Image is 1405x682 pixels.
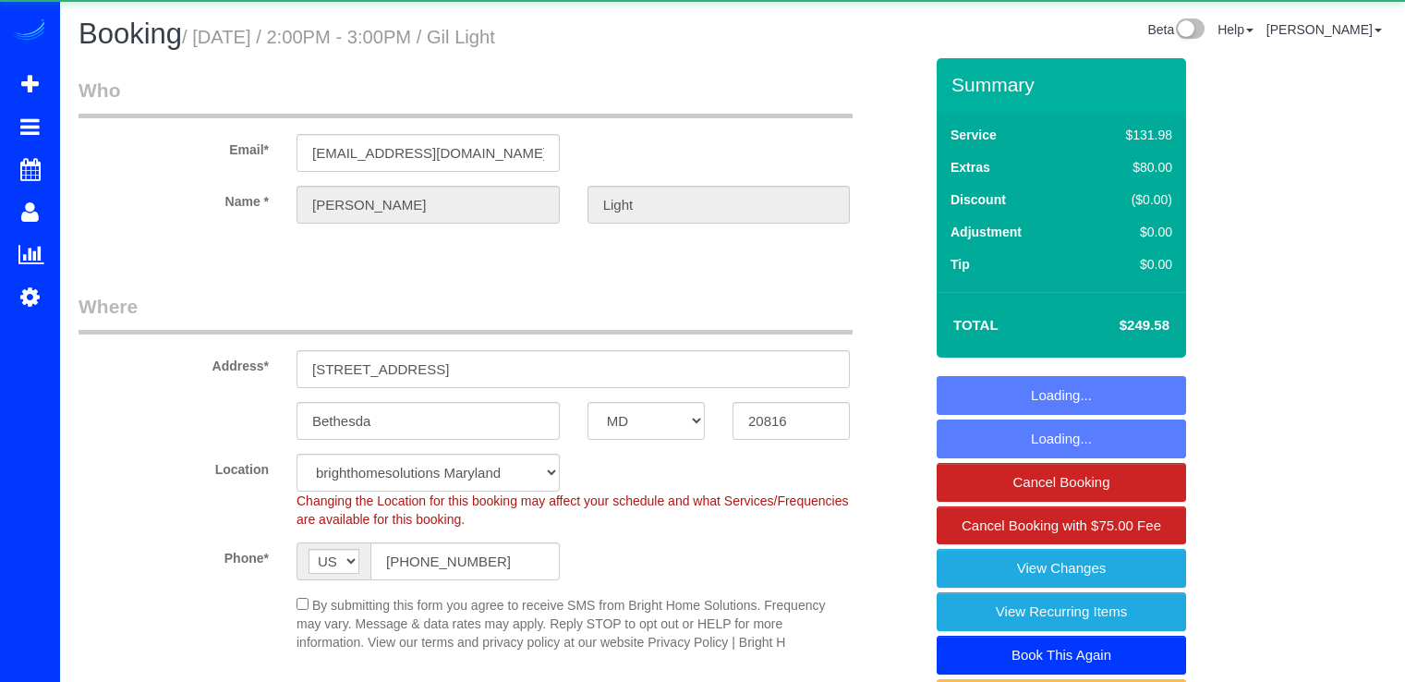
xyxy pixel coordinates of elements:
strong: Total [953,317,999,333]
span: By submitting this form you agree to receive SMS from Bright Home Solutions. Frequency may vary. ... [297,598,825,650]
h3: Summary [951,74,1177,95]
label: Tip [951,255,970,274]
span: Changing the Location for this booking may affect your schedule and what Services/Frequencies are... [297,493,848,527]
label: Extras [951,158,990,177]
a: Beta [1147,22,1205,37]
span: Cancel Booking with $75.00 Fee [962,518,1161,533]
img: New interface [1174,18,1205,43]
label: Location [65,454,283,479]
label: Address* [65,350,283,375]
div: $0.00 [1086,255,1172,274]
div: ($0.00) [1086,190,1172,209]
small: / [DATE] / 2:00PM - 3:00PM / Gil Light [182,27,495,47]
input: Phone* [370,542,560,580]
legend: Where [79,293,853,335]
span: Booking [79,18,182,50]
div: $131.98 [1086,126,1172,144]
label: Phone* [65,542,283,567]
img: Automaid Logo [11,18,48,44]
label: Name * [65,186,283,211]
a: View Recurring Items [937,592,1186,631]
input: Email* [297,134,560,172]
a: Book This Again [937,636,1186,675]
a: View Changes [937,549,1186,588]
h4: $249.58 [1064,318,1169,334]
a: Cancel Booking with $75.00 Fee [937,506,1186,545]
input: Last Name* [587,186,851,224]
label: Email* [65,134,283,159]
a: Cancel Booking [937,463,1186,502]
input: First Name* [297,186,560,224]
label: Adjustment [951,223,1022,241]
label: Discount [951,190,1006,209]
label: Service [951,126,997,144]
a: Help [1217,22,1254,37]
a: [PERSON_NAME] [1266,22,1382,37]
div: $0.00 [1086,223,1172,241]
legend: Who [79,77,853,118]
input: Zip Code* [733,402,850,440]
div: $80.00 [1086,158,1172,177]
input: City* [297,402,560,440]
